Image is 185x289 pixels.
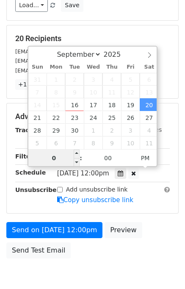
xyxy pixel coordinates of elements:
a: +17 more [15,79,51,90]
input: Minute [82,150,134,167]
span: September 2, 2025 [65,73,84,86]
span: September 5, 2025 [121,73,140,86]
a: Send on [DATE] 12:00pm [6,222,102,238]
span: September 8, 2025 [47,86,65,98]
span: September 15, 2025 [47,98,65,111]
h5: 20 Recipients [15,34,170,43]
label: Add unsubscribe link [66,185,128,194]
span: September 29, 2025 [47,124,65,136]
iframe: Chat Widget [143,248,185,289]
span: September 24, 2025 [84,111,102,124]
span: September 14, 2025 [28,98,47,111]
span: September 27, 2025 [140,111,158,124]
span: September 12, 2025 [121,86,140,98]
span: October 4, 2025 [140,124,158,136]
span: October 9, 2025 [102,136,121,149]
input: Hour [28,150,80,167]
span: Wed [84,64,102,70]
span: September 1, 2025 [47,73,65,86]
span: September 10, 2025 [84,86,102,98]
span: October 10, 2025 [121,136,140,149]
span: Fri [121,64,140,70]
h5: Advanced [15,112,170,121]
span: Mon [47,64,65,70]
span: September 26, 2025 [121,111,140,124]
span: [DATE] 12:00pm [57,170,109,177]
span: September 17, 2025 [84,98,102,111]
span: September 18, 2025 [102,98,121,111]
small: [EMAIL_ADDRESS][DOMAIN_NAME] [15,58,110,64]
span: September 20, 2025 [140,98,158,111]
span: August 31, 2025 [28,73,47,86]
span: September 4, 2025 [102,73,121,86]
span: September 28, 2025 [28,124,47,136]
span: September 22, 2025 [47,111,65,124]
span: September 23, 2025 [65,111,84,124]
span: September 7, 2025 [28,86,47,98]
strong: Schedule [15,169,46,176]
span: September 11, 2025 [102,86,121,98]
strong: Filters [15,153,37,160]
strong: Unsubscribe [15,186,57,193]
span: September 3, 2025 [84,73,102,86]
a: Copy unsubscribe link [57,196,133,204]
a: Preview [105,222,142,238]
span: September 13, 2025 [140,86,158,98]
span: Thu [102,64,121,70]
span: September 16, 2025 [65,98,84,111]
span: Tue [65,64,84,70]
strong: Tracking [15,127,44,133]
span: October 1, 2025 [84,124,102,136]
span: September 9, 2025 [65,86,84,98]
span: September 19, 2025 [121,98,140,111]
span: October 3, 2025 [121,124,140,136]
span: October 6, 2025 [47,136,65,149]
span: September 21, 2025 [28,111,47,124]
span: September 6, 2025 [140,73,158,86]
span: October 2, 2025 [102,124,121,136]
span: September 30, 2025 [65,124,84,136]
span: October 7, 2025 [65,136,84,149]
span: October 5, 2025 [28,136,47,149]
a: Send Test Email [6,242,71,258]
span: : [80,150,82,167]
span: Sun [28,64,47,70]
span: October 11, 2025 [140,136,158,149]
span: Click to toggle [134,150,157,167]
small: [EMAIL_ADDRESS][DOMAIN_NAME] [15,48,110,55]
span: October 8, 2025 [84,136,102,149]
span: Sat [140,64,158,70]
span: September 25, 2025 [102,111,121,124]
small: [EMAIL_ADDRESS][DOMAIN_NAME] [15,67,110,74]
input: Year [101,50,132,58]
